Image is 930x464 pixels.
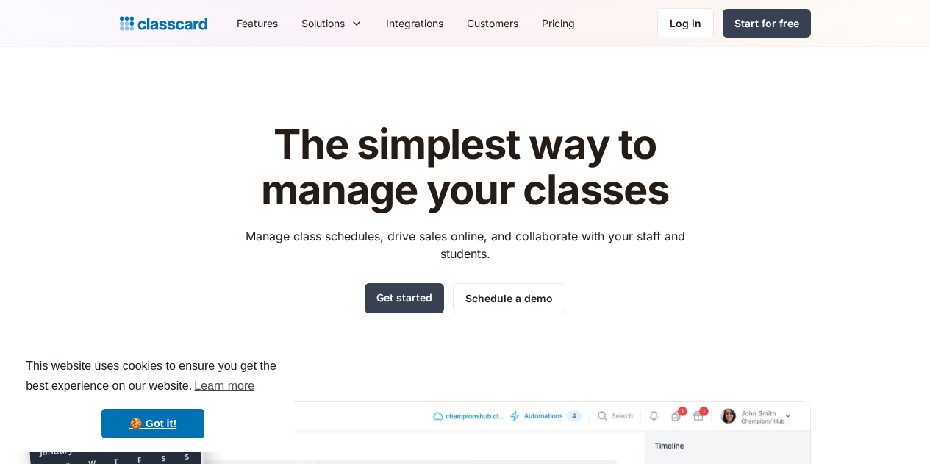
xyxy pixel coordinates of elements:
[290,7,374,40] div: Solutions
[734,15,799,31] div: Start for free
[12,343,294,452] div: cookieconsent
[657,8,714,38] a: Log in
[453,283,565,313] a: Schedule a demo
[365,283,444,313] a: Get started
[374,7,455,40] a: Integrations
[120,13,207,34] a: home
[26,357,280,397] span: This website uses cookies to ensure you get the best experience on our website.
[192,375,257,397] a: learn more about cookies
[232,122,698,213] h1: The simplest way to manage your classes
[723,9,811,38] a: Start for free
[455,7,530,40] a: Customers
[101,409,204,438] a: dismiss cookie message
[225,7,290,40] a: Features
[301,15,345,31] div: Solutions
[232,227,698,263] p: Manage class schedules, drive sales online, and collaborate with your staff and students.
[530,7,587,40] a: Pricing
[670,15,701,31] div: Log in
